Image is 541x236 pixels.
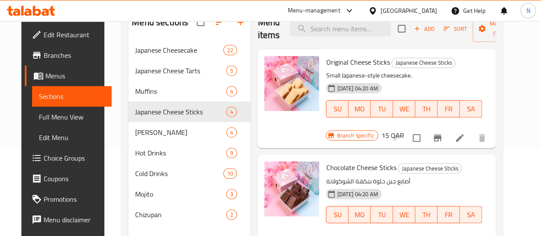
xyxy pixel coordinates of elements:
[326,70,482,81] p: Small Japanese-style cheesecake.
[479,18,523,39] span: Manage items
[408,129,426,147] span: Select to update
[257,16,280,42] h2: Menu items
[349,100,371,117] button: MO
[128,40,251,60] div: Japanese Cheesecake22
[226,107,237,117] div: items
[374,209,390,221] span: TU
[44,30,105,40] span: Edit Restaurant
[135,189,226,199] span: Mojito
[333,131,377,140] span: Branch specific
[326,161,396,174] span: Chocolate Cheese Sticks
[413,24,436,34] span: Add
[25,45,112,66] a: Branches
[39,91,105,102] span: Sections
[224,170,237,178] span: 10
[25,168,112,189] a: Coupons
[135,209,226,220] span: Chizupan
[135,168,223,179] span: Cold Drinks
[128,184,251,204] div: Mojito3
[393,20,411,38] span: Select section
[25,66,112,86] a: Menus
[371,100,393,117] button: TU
[427,128,448,148] button: Branch-specific-item
[472,128,492,148] button: delete
[441,103,456,115] span: FR
[290,21,391,36] input: search
[227,108,237,116] span: 4
[441,22,469,36] button: Sort
[135,107,226,117] div: Japanese Cheese Sticks
[326,100,349,117] button: SU
[135,45,223,55] span: Japanese Cheesecake
[411,22,438,36] button: Add
[392,58,455,68] span: Japanese Cheese Sticks
[393,100,415,117] button: WE
[128,143,251,163] div: Hot Drinks9
[381,6,437,15] div: [GEOGRAPHIC_DATA]
[334,190,381,198] span: [DATE] 04:20 AM
[223,45,237,55] div: items
[44,194,105,204] span: Promotions
[44,153,105,163] span: Choice Groups
[25,189,112,209] a: Promotions
[349,206,371,223] button: MO
[391,58,455,68] div: Japanese Cheese Sticks
[330,103,345,115] span: SU
[371,206,393,223] button: TU
[224,46,237,54] span: 22
[132,16,188,29] h2: Menu sections
[226,148,237,158] div: items
[352,103,367,115] span: MO
[39,112,105,122] span: Full Menu View
[227,211,237,219] span: 2
[415,100,438,117] button: TH
[192,13,210,31] span: Select all sections
[128,102,251,122] div: Japanese Cheese Sticks4
[25,148,112,168] a: Choice Groups
[32,86,112,107] a: Sections
[32,127,112,148] a: Edit Menu
[415,206,438,223] button: TH
[526,6,530,15] span: N
[288,6,340,16] div: Menu-management
[264,56,319,111] img: Original Cheese Sticks
[227,190,237,198] span: 3
[128,163,251,184] div: Cold Drinks10
[39,132,105,143] span: Edit Menu
[25,24,112,45] a: Edit Restaurant
[226,189,237,199] div: items
[463,103,479,115] span: SA
[396,209,412,221] span: WE
[443,24,467,34] span: Sort
[44,50,105,60] span: Branches
[326,56,390,69] span: Original Cheese Sticks
[44,215,105,225] span: Menu disclaimer
[135,66,226,76] span: Japanese Cheese Tarts
[419,209,434,221] span: TH
[473,15,530,42] button: Manage items
[128,36,251,228] nav: Menu sections
[330,209,345,221] span: SU
[438,100,460,117] button: FR
[135,127,226,137] span: [PERSON_NAME]
[227,128,237,137] span: 4
[326,206,349,223] button: SU
[128,204,251,225] div: Chizupan2
[455,133,465,143] a: Edit menu item
[227,149,237,157] span: 9
[438,206,460,223] button: FR
[463,209,479,221] span: SA
[441,209,456,221] span: FR
[25,209,112,230] a: Menu disclaimer
[326,176,482,187] p: أصابع جبن حلوة بنكهة الشوكولاتة
[45,71,105,81] span: Menus
[374,103,390,115] span: TU
[128,60,251,81] div: Japanese Cheese Tarts5
[334,84,381,93] span: [DATE] 04:20 AM
[438,22,473,36] span: Sort items
[227,67,237,75] span: 5
[411,22,438,36] span: Add item
[398,163,462,173] div: Japanese Cheese Sticks
[381,129,404,141] h6: 15 QAR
